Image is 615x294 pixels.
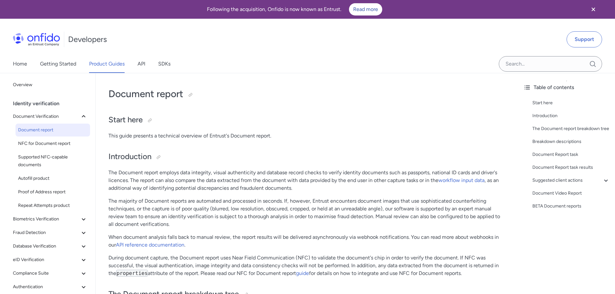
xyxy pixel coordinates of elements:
a: API [138,55,145,73]
a: guide [296,270,309,276]
a: Read more [349,3,382,15]
a: SDKs [158,55,170,73]
span: Fraud Detection [13,229,80,237]
span: Database Verification [13,242,80,250]
div: Following the acquisition, Onfido is now known as Entrust. [8,3,581,15]
a: BETA Document reports [532,202,610,210]
p: The majority of Document reports are automated and processed in seconds. If, however, Entrust enc... [108,197,505,228]
span: eID Verification [13,256,80,264]
p: During document capture, the Document report uses Near Field Communication (NFC) to validate the ... [108,254,505,277]
button: Biometrics Verification [10,213,90,226]
span: Supported NFC-capable documents [18,153,87,169]
button: Fraud Detection [10,226,90,239]
button: Close banner [581,1,605,17]
span: Document report [18,126,87,134]
span: Document Verification [13,113,80,120]
a: Introduction [532,112,610,120]
img: Onfido Logo [13,33,60,46]
a: Repeat Attempts product [15,199,90,212]
h2: Start here [108,115,505,126]
button: Document Verification [10,110,90,123]
p: The Document report employs data integrity, visual authenticity and database record checks to ver... [108,169,505,192]
a: Document Report task results [532,164,610,171]
span: Autofill product [18,175,87,182]
button: Compliance Suite [10,267,90,280]
a: Document Report task [532,151,610,158]
h1: Developers [68,34,107,45]
a: Overview [10,78,90,91]
a: Document Video Report [532,189,610,197]
svg: Close banner [589,5,597,13]
div: Identity verification [13,97,93,110]
button: Authentication [10,280,90,293]
a: Breakdown descriptions [532,138,610,146]
span: Biometrics Verification [13,215,80,223]
button: Database Verification [10,240,90,253]
a: API reference documentation [116,242,184,248]
a: workflow input data [438,177,485,183]
h1: Document report [108,87,505,100]
a: Supported NFC-capable documents [15,151,90,171]
a: Support [567,31,602,47]
input: Onfido search input field [499,56,602,72]
span: Repeat Attempts product [18,202,87,209]
a: NFC for Document report [15,137,90,150]
h2: Introduction [108,151,505,162]
div: Table of contents [523,84,610,91]
span: Authentication [13,283,80,291]
p: This guide presents a technical overview of Entrust's Document report. [108,132,505,140]
span: NFC for Document report [18,140,87,147]
span: Proof of Address report [18,188,87,196]
span: Compliance Suite [13,269,80,277]
a: Document report [15,124,90,137]
span: Overview [13,81,87,89]
a: Autofill product [15,172,90,185]
a: Proof of Address report [15,186,90,198]
a: Suggested client actions [532,177,610,184]
a: Getting Started [40,55,76,73]
a: Start here [532,99,610,107]
a: The Document report breakdown tree [532,125,610,133]
code: properties [116,270,148,277]
p: When document analysis falls back to manual review, the report results will be delivered asynchro... [108,233,505,249]
button: eID Verification [10,253,90,266]
a: Product Guides [89,55,125,73]
a: Home [13,55,27,73]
